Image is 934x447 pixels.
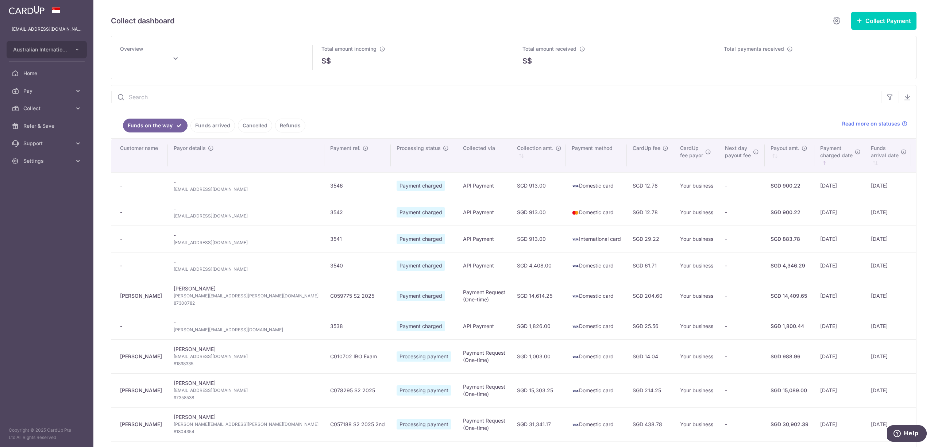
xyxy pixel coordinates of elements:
th: Collected via [457,139,511,172]
th: CardUpfee payor [674,139,719,172]
td: [DATE] [814,226,865,252]
td: SGD 214.25 [627,373,674,407]
span: [EMAIL_ADDRESS][DOMAIN_NAME] [174,266,319,273]
span: Payor details [174,144,206,152]
a: Funds on the way [123,119,188,132]
img: visa-sm-192604c4577d2d35970c8ed26b86981c2741ebd56154ab54ad91a526f0f24972.png [572,182,579,190]
td: - [168,252,324,279]
span: [PERSON_NAME][EMAIL_ADDRESS][PERSON_NAME][DOMAIN_NAME] [174,292,319,300]
span: [EMAIL_ADDRESS][DOMAIN_NAME] [174,212,319,220]
div: SGD 14,409.65 [771,292,808,300]
td: 3546 [324,172,391,199]
th: Payor details [168,139,324,172]
img: visa-sm-192604c4577d2d35970c8ed26b86981c2741ebd56154ab54ad91a526f0f24972.png [572,323,579,330]
td: Payment Request (One-time) [457,407,511,441]
td: C057188 S2 2025 2nd [324,407,391,441]
span: [EMAIL_ADDRESS][DOMAIN_NAME] [174,186,319,193]
td: Domestic card [566,199,627,226]
td: - [168,313,324,339]
a: Cancelled [238,119,272,132]
td: [DATE] [814,373,865,407]
td: [DATE] [814,339,865,373]
th: Processing status [391,139,457,172]
td: SGD 913.00 [511,226,566,252]
td: SGD 913.00 [511,199,566,226]
td: [PERSON_NAME] [168,339,324,373]
td: [PERSON_NAME] [168,407,324,441]
td: - [168,199,324,226]
span: [PERSON_NAME][EMAIL_ADDRESS][DOMAIN_NAME] [174,326,319,334]
td: Payment Request (One-time) [457,279,511,313]
td: C010702 IBO Exam [324,339,391,373]
div: SGD 4,346.29 [771,262,808,269]
span: Total amount incoming [321,46,377,52]
td: [DATE] [814,407,865,441]
span: Payment charged [397,321,445,331]
div: SGD 900.22 [771,209,808,216]
img: visa-sm-192604c4577d2d35970c8ed26b86981c2741ebd56154ab54ad91a526f0f24972.png [572,262,579,270]
td: Your business [674,407,719,441]
td: SGD 12.78 [627,199,674,226]
td: Domestic card [566,313,627,339]
img: visa-sm-192604c4577d2d35970c8ed26b86981c2741ebd56154ab54ad91a526f0f24972.png [572,387,579,394]
td: [DATE] [865,279,911,313]
span: Processing status [397,144,441,152]
th: Fundsarrival date : activate to sort column ascending [865,139,911,172]
span: Payment charged [397,181,445,191]
td: - [719,226,765,252]
div: [PERSON_NAME] [120,292,162,300]
td: Domestic card [566,279,627,313]
td: SGD 61.71 [627,252,674,279]
td: Payment Request (One-time) [457,373,511,407]
span: Total payments received [724,46,784,52]
iframe: Opens a widget where you can find more information [887,425,927,443]
td: Your business [674,172,719,199]
td: SGD 14.04 [627,339,674,373]
input: Search [111,85,881,109]
th: Paymentcharged date : activate to sort column ascending [814,139,865,172]
span: Pay [23,87,72,95]
td: SGD 25.56 [627,313,674,339]
td: - [719,199,765,226]
th: Next daypayout fee [719,139,765,172]
span: [EMAIL_ADDRESS][DOMAIN_NAME] [174,239,319,246]
p: [EMAIL_ADDRESS][DOMAIN_NAME] [12,26,82,33]
td: API Payment [457,172,511,199]
div: SGD 15,089.00 [771,387,808,394]
div: SGD 30,902.39 [771,421,808,428]
div: [PERSON_NAME] [120,353,162,360]
img: mastercard-sm-87a3fd1e0bddd137fecb07648320f44c262e2538e7db6024463105ddbc961eb2.png [572,209,579,216]
td: [DATE] [865,199,911,226]
td: Your business [674,279,719,313]
div: - [120,235,162,243]
td: [DATE] [865,226,911,252]
span: Payment charged [397,261,445,271]
span: Funds arrival date [871,144,899,159]
td: - [719,339,765,373]
td: SGD 4,408.00 [511,252,566,279]
td: International card [566,226,627,252]
div: SGD 1,800.44 [771,323,808,330]
div: - [120,262,162,269]
td: SGD 1,003.00 [511,339,566,373]
span: [EMAIL_ADDRESS][DOMAIN_NAME] [174,353,319,360]
span: S$ [321,55,331,66]
td: [DATE] [865,172,911,199]
th: Collection amt. : activate to sort column ascending [511,139,566,172]
td: SGD 12.78 [627,172,674,199]
a: Refunds [275,119,305,132]
span: Payment charged [397,207,445,217]
th: Payout amt. : activate to sort column ascending [765,139,814,172]
td: SGD 913.00 [511,172,566,199]
span: Settings [23,157,72,165]
td: [DATE] [865,373,911,407]
td: Domestic card [566,252,627,279]
div: SGD 988.96 [771,353,808,360]
span: Payment charged date [820,144,853,159]
td: Your business [674,313,719,339]
span: Processing payment [397,419,451,429]
span: CardUp fee [633,144,660,152]
h5: Collect dashboard [111,15,174,27]
a: Funds arrived [190,119,235,132]
div: - [120,182,162,189]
